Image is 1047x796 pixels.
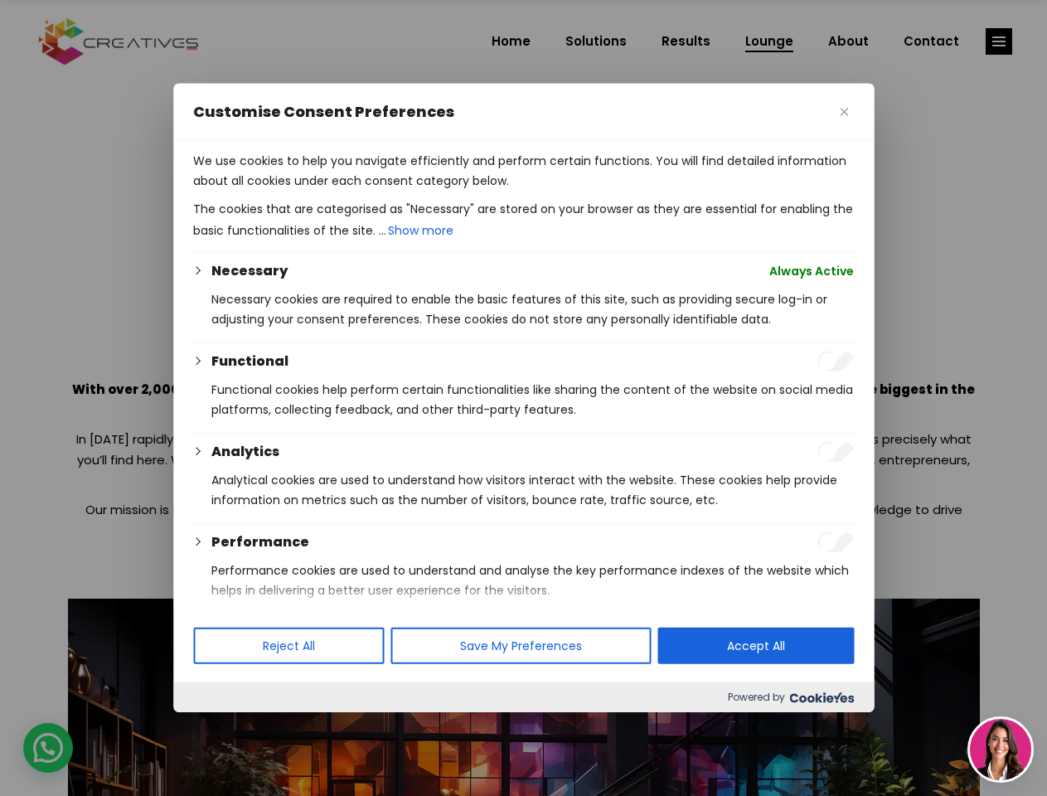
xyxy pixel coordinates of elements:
p: Necessary cookies are required to enable the basic features of this site, such as providing secur... [211,289,854,329]
input: Enable Functional [817,352,854,371]
input: Enable Analytics [817,442,854,462]
p: Analytical cookies are used to understand how visitors interact with the website. These cookies h... [211,470,854,510]
button: Show more [386,219,455,242]
p: Performance cookies are used to understand and analyse the key performance indexes of the website... [211,561,854,600]
span: Customise Consent Preferences [193,102,454,122]
p: The cookies that are categorised as "Necessary" are stored on your browser as they are essential ... [193,199,854,242]
button: Performance [211,532,309,552]
input: Enable Performance [817,532,854,552]
div: Powered by [173,682,874,712]
p: We use cookies to help you navigate efficiently and perform certain functions. You will find deta... [193,151,854,191]
button: Close [834,102,854,122]
img: Cookieyes logo [789,692,854,703]
p: Functional cookies help perform certain functionalities like sharing the content of the website o... [211,380,854,420]
button: Accept All [657,628,854,664]
button: Functional [211,352,288,371]
img: Close [840,108,848,116]
button: Reject All [193,628,384,664]
img: agent [970,719,1031,780]
span: Always Active [769,261,854,281]
button: Necessary [211,261,288,281]
button: Analytics [211,442,279,462]
div: Customise Consent Preferences [173,84,874,712]
button: Save My Preferences [390,628,651,664]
